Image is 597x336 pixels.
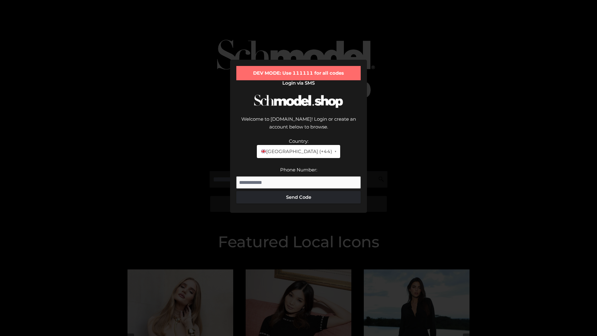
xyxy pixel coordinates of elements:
img: Schmodel Logo [252,89,345,114]
div: Welcome to [DOMAIN_NAME]! Login or create an account below to browse. [236,115,361,137]
h2: Login via SMS [236,80,361,86]
button: Send Code [236,191,361,203]
span: [GEOGRAPHIC_DATA] (+44) [261,147,332,156]
img: 🇬🇧 [261,149,266,154]
label: Country: [289,138,308,144]
div: DEV MODE: Use 111111 for all codes [236,66,361,80]
label: Phone Number: [280,167,317,173]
